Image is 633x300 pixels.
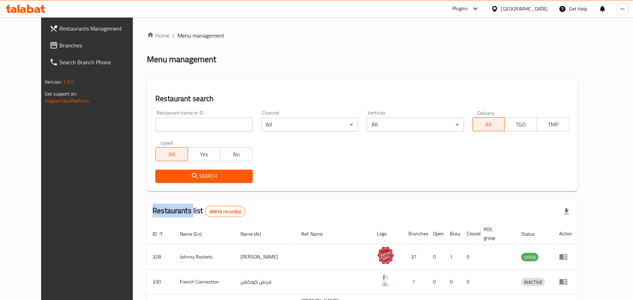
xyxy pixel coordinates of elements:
[461,223,478,244] th: Closed
[558,203,575,220] div: Export file
[371,223,403,244] th: Logo
[521,253,538,261] span: OPEN
[302,230,332,238] span: Ref. Name
[44,54,147,71] a: Search Branch Phone
[45,89,77,98] span: Get support on:
[508,119,534,130] span: TGO
[59,41,141,50] span: Branches
[554,223,578,244] th: Action
[377,247,394,264] img: Johnny Rockets
[59,58,141,66] span: Search Branch Phone
[180,230,211,238] span: Name (En)
[501,5,548,13] div: [GEOGRAPHIC_DATA]
[155,147,188,161] button: All
[521,230,544,238] span: Status
[367,118,464,132] div: All
[153,206,245,217] h2: Restaurants list
[44,37,147,54] a: Branches
[240,230,270,238] span: Name (Ar)
[155,170,252,183] button: Search
[484,225,507,242] span: POS group
[427,244,444,269] td: 0
[235,269,296,294] td: فرنش كونكشن
[537,117,569,131] button: TMP
[147,31,578,40] nav: breadcrumb
[427,269,444,294] td: 0
[44,20,147,37] a: Restaurants Management
[220,147,253,161] button: No
[559,253,572,261] div: Menu
[472,117,505,131] button: All
[461,244,478,269] td: 0
[377,272,394,289] img: French Connection
[45,77,62,86] span: Version:
[155,93,569,104] h2: Restaurant search
[147,269,174,294] td: 330
[261,118,358,132] div: All
[452,5,468,13] div: Plugins
[191,149,218,159] span: Yes
[476,119,502,130] span: All
[160,140,173,145] label: Upsell
[235,244,296,269] td: [PERSON_NAME]
[620,5,625,13] span: m
[403,244,427,269] td: 37
[172,31,175,40] li: /
[159,149,185,159] span: All
[155,118,252,132] input: Search for restaurant name or ID..
[161,172,247,181] span: Search
[205,206,245,217] div: Total records count
[45,96,89,105] a: Support.OpsPlatform
[59,24,141,33] span: Restaurants Management
[153,230,166,238] span: ID
[403,269,427,294] td: 1
[540,119,567,130] span: TMP
[147,31,169,40] a: Home
[63,77,74,86] span: 1.0.0
[147,54,216,65] h2: Menu management
[444,244,461,269] td: 1
[559,278,572,286] div: Menu
[147,244,174,269] td: 328
[188,147,220,161] button: Yes
[521,278,545,286] span: INACTIVE
[174,269,235,294] td: French Connection
[477,110,495,115] label: Delivery
[444,223,461,244] th: Busy
[403,223,427,244] th: Branches
[223,149,250,159] span: No
[444,269,461,294] td: 0
[427,223,444,244] th: Open
[174,244,235,269] td: Johnny Rockets
[504,117,537,131] button: TGO
[205,208,245,215] span: 40613 record(s)
[461,269,478,294] td: 0
[177,31,224,40] span: Menu management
